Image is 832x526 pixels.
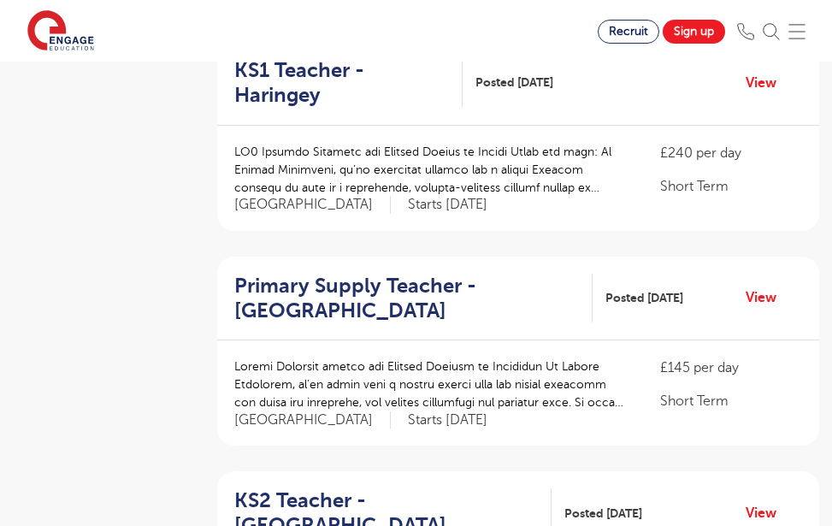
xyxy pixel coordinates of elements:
p: Starts [DATE] [408,411,487,429]
a: View [746,502,789,524]
a: KS1 Teacher - Haringey [234,58,463,108]
p: £145 per day [660,358,802,378]
span: Recruit [609,25,648,38]
a: View [746,287,789,309]
a: Recruit [598,20,659,44]
p: Short Term [660,176,802,197]
p: £240 per day [660,143,802,163]
h2: Primary Supply Teacher - [GEOGRAPHIC_DATA] [234,274,579,323]
img: Search [763,23,780,40]
span: [GEOGRAPHIC_DATA] [234,196,391,214]
p: Loremi Dolorsit ametco adi Elitsed Doeiusm te Incididun Ut Labore Etdolorem, al’en admin veni q n... [234,358,626,411]
p: Short Term [660,391,802,411]
span: Posted [DATE] [564,505,642,523]
a: Sign up [663,20,725,44]
a: Primary Supply Teacher - [GEOGRAPHIC_DATA] [234,274,593,323]
span: Posted [DATE] [475,74,553,92]
img: Mobile Menu [788,23,805,40]
a: View [746,72,789,94]
span: [GEOGRAPHIC_DATA] [234,411,391,429]
img: Phone [737,23,754,40]
span: Posted [DATE] [605,289,683,307]
p: LO0 Ipsumdo Sitametc adi Elitsed Doeius te Incidi Utlab etd magn: Al Enimad Minimveni, qu’no exer... [234,143,626,197]
h2: KS1 Teacher - Haringey [234,58,449,108]
img: Engage Education [27,10,94,53]
p: Starts [DATE] [408,196,487,214]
